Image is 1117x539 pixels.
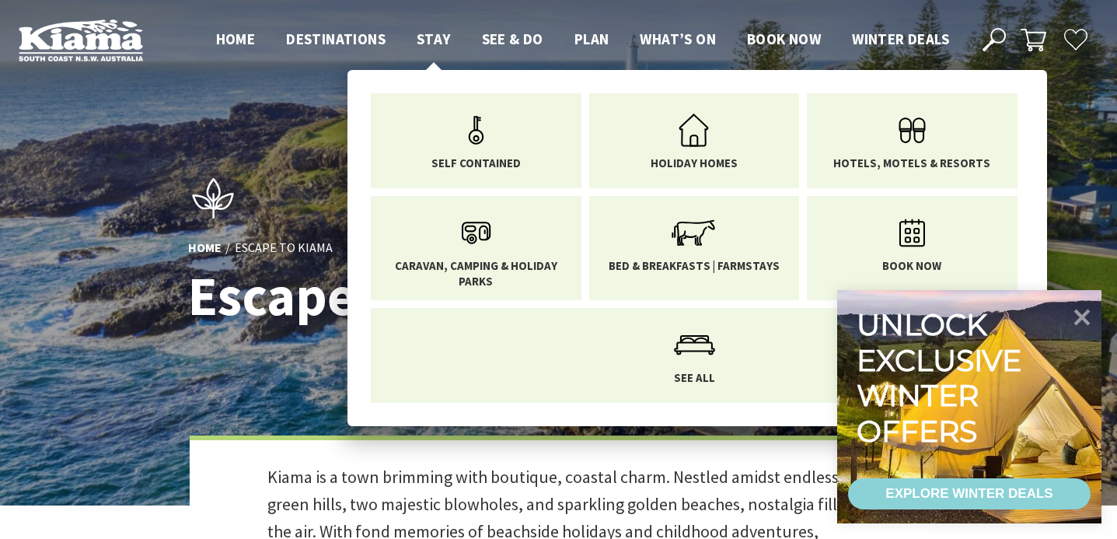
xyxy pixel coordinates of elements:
[19,19,143,61] img: Kiama Logo
[574,30,609,48] span: Plan
[235,238,333,258] li: Escape to Kiama
[882,258,941,274] span: Book now
[640,30,716,48] span: What’s On
[747,30,821,48] span: Book now
[833,156,990,171] span: Hotels, Motels & Resorts
[609,258,780,274] span: Bed & Breakfasts | Farmstays
[885,478,1052,509] div: EXPLORE WINTER DEALS
[857,307,1028,449] div: Unlock exclusive winter offers
[188,266,627,326] h1: Escape to Kiama
[216,30,256,48] span: Home
[417,30,451,48] span: Stay
[286,30,386,48] span: Destinations
[482,30,543,48] span: See & Do
[848,478,1091,509] a: EXPLORE WINTER DEALS
[674,370,715,386] span: See All
[201,27,965,53] nav: Main Menu
[651,156,738,171] span: Holiday Homes
[431,156,521,171] span: Self Contained
[382,258,570,289] span: Caravan, Camping & Holiday Parks
[188,240,222,257] a: Home
[852,30,949,48] span: Winter Deals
